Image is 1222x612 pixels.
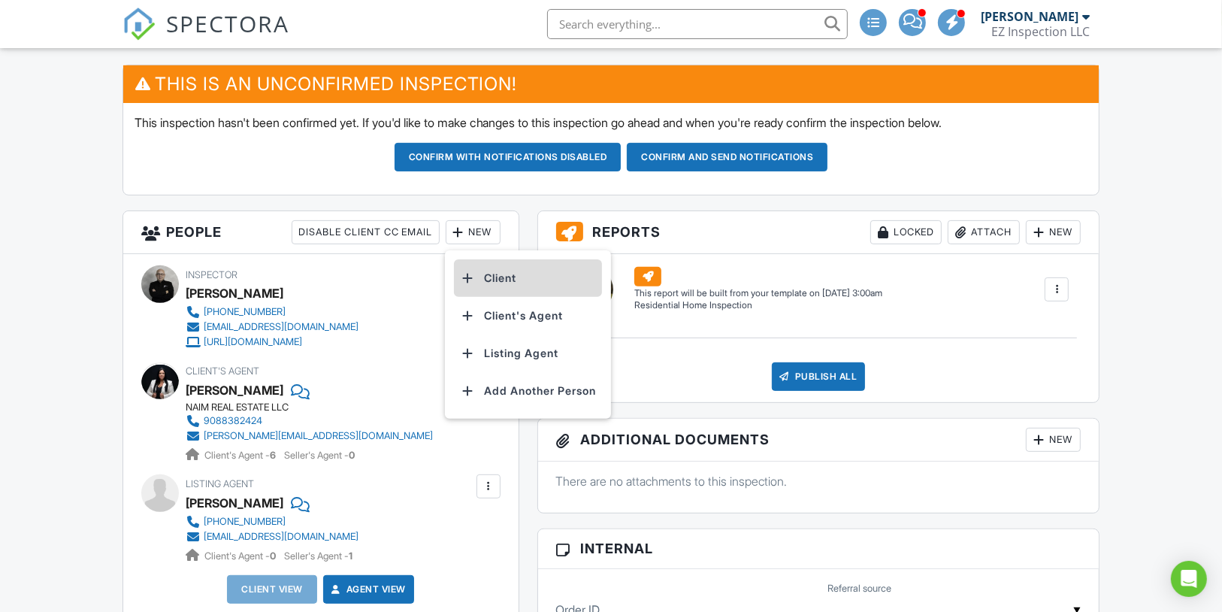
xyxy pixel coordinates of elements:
a: [PHONE_NUMBER] [186,304,358,320]
div: Disable Client CC Email [292,220,440,244]
span: Seller's Agent - [284,550,352,562]
span: SPECTORA [166,8,289,39]
a: Agent View [328,582,406,597]
a: 9088382424 [186,414,433,429]
div: New [446,220,501,244]
span: Client's Agent - [204,550,278,562]
div: Locked [870,220,942,244]
h3: Additional Documents [538,419,1099,462]
a: SPECTORA [123,20,289,52]
div: EZ Inspection LLC [991,24,1090,39]
p: There are no attachments to this inspection. [556,473,1081,489]
div: [EMAIL_ADDRESS][DOMAIN_NAME] [204,531,358,543]
div: [PHONE_NUMBER] [204,306,286,318]
a: [PERSON_NAME][EMAIL_ADDRESS][DOMAIN_NAME] [186,429,433,444]
strong: 0 [270,550,276,562]
div: [EMAIL_ADDRESS][DOMAIN_NAME] [204,321,358,333]
div: This report will be built from your template on [DATE] 3:00am [634,287,882,299]
button: Confirm and send notifications [627,143,827,171]
span: Inspector [186,269,237,280]
h3: Internal [538,529,1099,568]
div: 9088382424 [204,415,262,427]
div: Attach [948,220,1020,244]
div: Residential Home Inspection [634,299,882,312]
a: [URL][DOMAIN_NAME] [186,335,358,350]
h3: This is an Unconfirmed Inspection! [123,65,1099,102]
div: New [1026,220,1081,244]
a: [PERSON_NAME] [186,492,283,514]
div: Open Intercom Messenger [1171,561,1207,597]
div: Publish All [772,362,866,391]
span: Client's Agent - [204,450,278,461]
span: Listing Agent [186,478,254,489]
p: This inspection hasn't been confirmed yet. If you'd like to make changes to this inspection go ah... [135,114,1088,131]
h3: Reports [538,211,1099,254]
div: [PERSON_NAME] [981,9,1078,24]
input: Search everything... [547,9,848,39]
strong: 0 [349,450,355,461]
a: [PERSON_NAME] [186,379,283,401]
img: The Best Home Inspection Software - Spectora [123,8,156,41]
div: [PHONE_NUMBER] [204,516,286,528]
label: Referral source [827,582,891,595]
h3: People [123,211,519,254]
div: NAIM REAL ESTATE LLC [186,401,445,414]
div: [PERSON_NAME][EMAIL_ADDRESS][DOMAIN_NAME] [204,430,433,442]
strong: 1 [349,550,352,562]
a: [PHONE_NUMBER] [186,514,358,529]
span: Seller's Agent - [284,450,355,461]
div: New [1026,428,1081,452]
button: Confirm with notifications disabled [395,143,622,171]
span: Client's Agent [186,365,259,377]
div: [URL][DOMAIN_NAME] [204,336,302,348]
strong: 6 [270,450,276,461]
a: [EMAIL_ADDRESS][DOMAIN_NAME] [186,320,358,335]
div: [PERSON_NAME] [186,282,283,304]
a: [EMAIL_ADDRESS][DOMAIN_NAME] [186,529,358,544]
